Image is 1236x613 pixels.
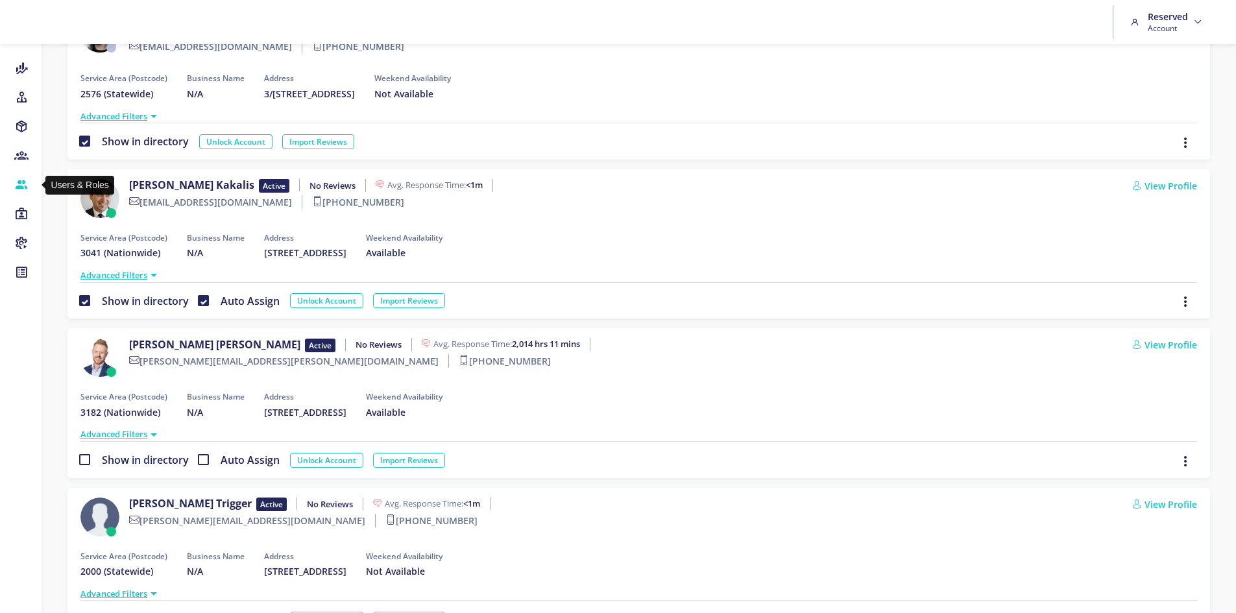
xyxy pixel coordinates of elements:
[216,496,252,511] span: Trigger
[187,407,245,418] h5: N/A
[129,195,302,209] label: [EMAIL_ADDRESS][DOMAIN_NAME]
[45,176,114,195] div: Users & Roles
[259,179,289,193] span: Active
[80,269,147,282] a: Advanced Filters
[264,392,346,402] h6: Address
[129,496,213,511] span: [PERSON_NAME]
[187,552,245,561] h6: Business Name
[187,89,245,100] h5: N/A
[80,552,167,561] h6: Service Area (Postcode)
[264,407,346,418] h5: [STREET_ADDRESS]
[199,134,273,149] a: Unlock Account
[80,498,119,536] img: default.png
[187,566,245,577] h5: N/A
[305,339,335,352] span: Active
[1132,179,1197,193] a: View Profile
[80,566,167,577] h5: 2000 (Statewide)
[129,337,213,352] span: [PERSON_NAME]
[80,248,167,259] h5: 3041 (Nationwide)
[1148,10,1188,23] h6: Reserved
[282,134,354,149] a: Import Reviews
[366,392,442,402] h6: Weekend Availability
[256,498,287,511] span: Active
[264,89,355,100] h5: 3/[STREET_ADDRESS]
[215,294,280,308] label: Auto Assign
[307,498,353,510] b: No Reviews
[97,453,189,467] label: Show in directory
[97,294,189,308] label: Show in directory
[216,178,254,192] span: Kakalis
[290,293,363,308] a: Unlock Account
[187,392,245,402] h6: Business Name
[80,234,167,243] h6: Service Area (Postcode)
[366,407,442,418] h5: Available
[264,552,346,561] h6: Address
[366,566,442,577] h5: Not Available
[264,566,346,577] h5: [STREET_ADDRESS]
[373,498,491,511] label: Avg. Response Time:
[374,89,451,100] h5: Not Available
[466,179,483,191] b: <1m
[80,89,167,100] h5: 2576 (Statewide)
[312,195,404,209] label: [PHONE_NUMBER]
[80,179,119,218] img: 035f679b-cc34-44d2-91f2-1dfe5529aac8-638168186066176428.png
[264,248,346,259] h5: [STREET_ADDRESS]
[187,248,245,259] h5: N/A
[459,354,551,368] label: [PHONE_NUMBER]
[10,9,52,35] img: brand-logo.ec75409.png
[215,453,280,467] label: Auto Assign
[264,234,346,243] h6: Address
[312,40,404,53] label: [PHONE_NUMBER]
[80,269,1197,282] div: Advanced Filters
[129,354,449,368] label: [PERSON_NAME][EMAIL_ADDRESS][PERSON_NAME][DOMAIN_NAME]
[512,338,580,350] b: 2,014 hrs 11 mins
[80,428,147,441] a: Advanced Filters
[80,392,167,402] h6: Service Area (Postcode)
[366,552,442,561] h6: Weekend Availability
[366,248,442,259] h5: Available
[187,234,245,243] h6: Business Name
[385,514,478,527] label: [PHONE_NUMBER]
[80,588,147,601] a: Advanced Filters
[422,338,590,351] label: Avg. Response Time:
[80,407,167,418] h5: 3182 (Nationwide)
[356,339,402,350] b: No Reviews
[463,498,480,509] b: <1m
[373,293,445,308] a: Import Reviews
[80,74,167,83] h6: Service Area (Postcode)
[187,74,245,83] h6: Business Name
[80,428,1197,441] div: Advanced Filters
[373,453,445,468] a: Import Reviews
[309,180,356,191] b: No Reviews
[1132,338,1197,352] a: View Profile
[80,110,1197,123] div: Advanced Filters
[80,588,1197,601] div: Advanced Filters
[80,338,119,377] img: 03c9e310-5ab6-46f5-a1e9-1fc04ad1707f-637813654016526570.png
[129,514,376,527] label: [PERSON_NAME][EMAIL_ADDRESS][DOMAIN_NAME]
[80,110,147,123] a: Advanced Filters
[374,74,451,83] h6: Weekend Availability
[129,40,302,53] label: [EMAIL_ADDRESS][DOMAIN_NAME]
[1148,23,1188,34] span: Account
[1126,5,1209,39] a: Reserved Account
[366,234,442,243] h6: Weekend Availability
[129,178,213,192] span: [PERSON_NAME]
[216,337,300,352] span: [PERSON_NAME]
[290,453,363,468] a: Unlock Account
[264,74,355,83] h6: Address
[97,134,189,149] label: Show in directory
[376,179,493,192] label: Avg. Response Time:
[1132,498,1197,511] a: View Profile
